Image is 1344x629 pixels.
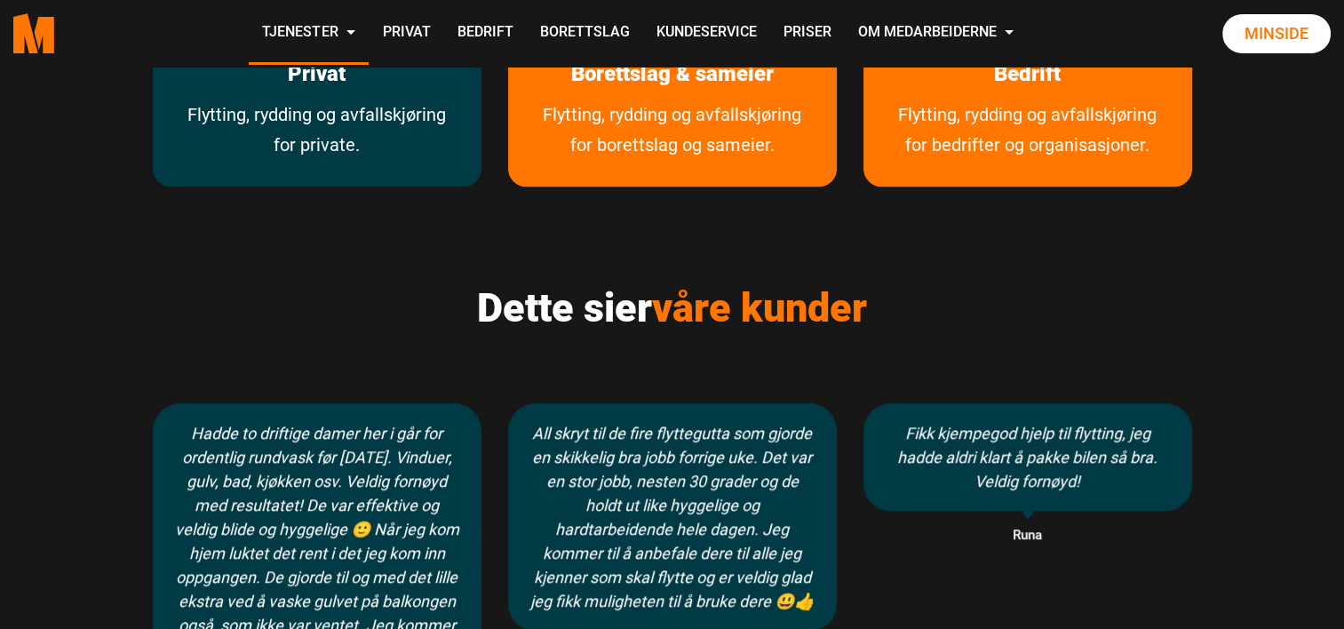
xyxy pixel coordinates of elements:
[443,2,526,65] a: Bedrift
[369,2,443,65] a: Privat
[153,284,1192,332] h2: Dette sier
[863,524,1192,547] span: Runa
[545,35,800,114] a: Les mer om Borettslag & sameier
[967,35,1087,114] a: les mer om Bedrift
[526,2,642,65] a: Borettslag
[508,100,837,187] a: Tjenester for borettslag og sameier
[863,100,1192,187] a: Tjenester vi tilbyr bedrifter og organisasjoner
[249,2,369,65] a: Tjenester
[642,2,769,65] a: Kundeservice
[1222,14,1331,53] a: Minside
[844,2,1027,65] a: Om Medarbeiderne
[863,403,1192,511] div: Fikk kjempegod hjelp til flytting, jeg hadde aldri klart å pakke bilen så bra. Veldig fornøyd!
[153,100,481,187] a: Flytting, rydding og avfallskjøring for private.
[769,2,844,65] a: Priser
[652,284,867,331] span: våre kunder
[261,35,372,114] a: les mer om Privat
